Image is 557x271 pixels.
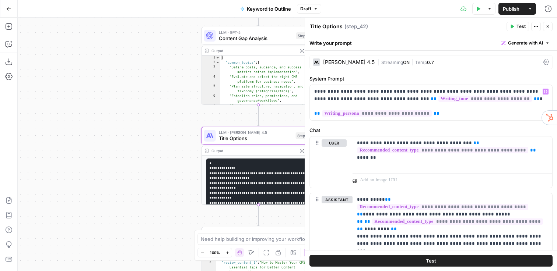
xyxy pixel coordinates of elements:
[378,58,381,65] span: |
[427,60,434,65] span: 0.7
[202,84,220,94] div: 5
[344,23,368,30] span: ( step_42 )
[211,148,295,154] div: Output
[503,5,519,13] span: Publish
[410,58,415,65] span: |
[381,60,403,65] span: Streaming
[300,6,311,12] span: Draft
[211,48,295,54] div: Output
[219,29,293,35] span: LLM · GPT-5
[202,60,220,65] div: 2
[516,23,526,30] span: Test
[310,136,347,188] div: user
[507,22,529,31] button: Test
[296,132,312,139] div: Step 42
[202,94,220,103] div: 6
[216,60,220,65] span: Toggle code folding, rows 2 through 15
[415,60,427,65] span: Temp
[258,205,260,226] g: Edge from step_42 to step_44
[297,4,321,14] button: Draft
[309,75,553,82] label: System Prompt
[258,5,260,26] g: Edge from step_46 to step_60
[219,35,293,42] span: Content Gap Analysis
[202,56,220,60] div: 1
[247,5,291,13] span: Keyword to Outline
[498,3,524,15] button: Publish
[323,60,375,65] div: [PERSON_NAME] 4.5
[426,257,436,264] span: Test
[309,126,553,134] label: Chat
[310,23,343,30] textarea: Title Options
[202,65,220,75] div: 3
[219,129,293,135] span: LLM · [PERSON_NAME] 4.5
[202,103,220,113] div: 7
[219,229,292,235] span: Human Review
[216,56,220,60] span: Toggle code folding, rows 1 through 113
[305,35,557,50] div: Write your prompt
[236,3,295,15] button: Keyword to Outline
[309,255,553,267] button: Test
[296,32,312,39] div: Step 60
[322,196,353,203] button: assistant
[322,139,347,147] button: user
[202,27,316,105] div: LLM · GPT-5Content Gap AnalysisStep 60Output{ "common_topics":[ "Define goals, audience, and succ...
[258,105,260,126] g: Edge from step_60 to step_42
[219,135,293,142] span: Title Options
[498,38,553,48] button: Generate with AI
[202,75,220,84] div: 4
[508,40,543,46] span: Generate with AI
[403,60,410,65] span: ON
[210,250,220,256] span: 100%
